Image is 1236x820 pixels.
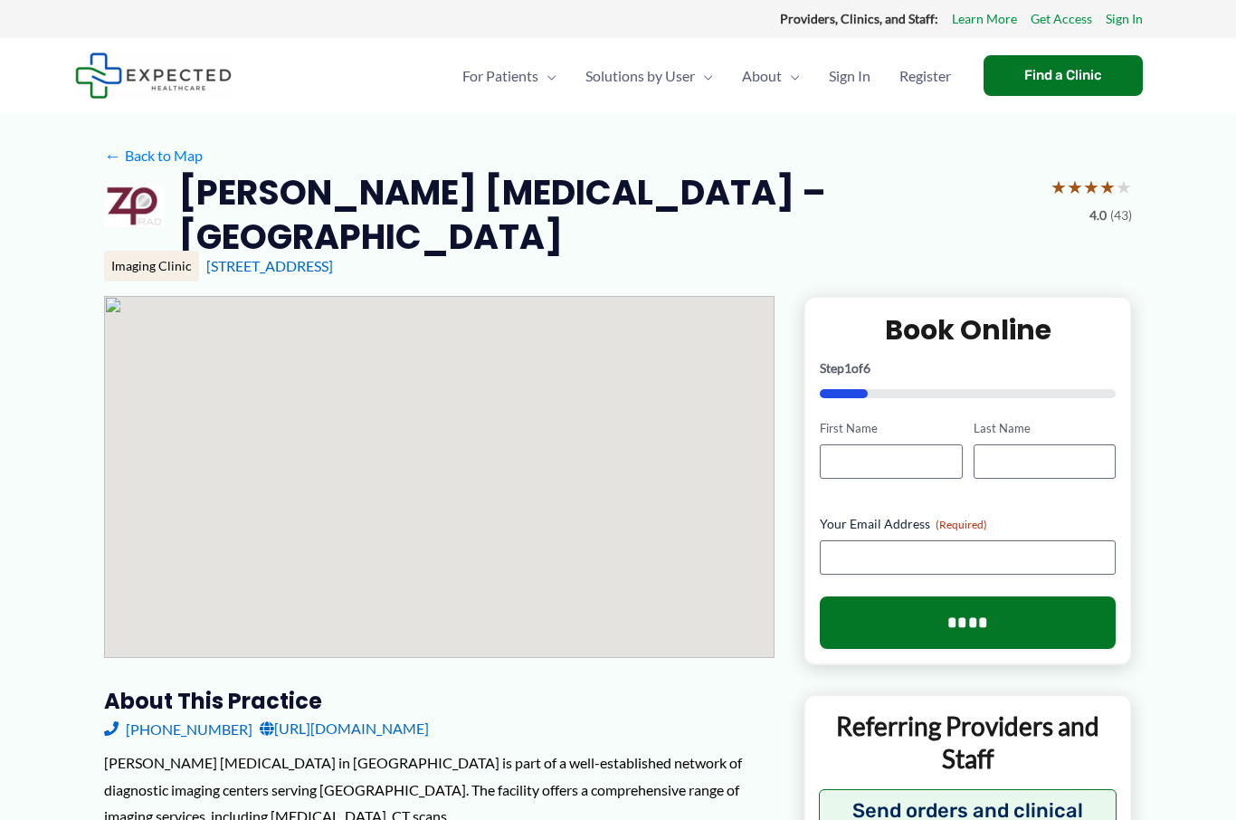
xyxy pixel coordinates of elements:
a: For PatientsMenu Toggle [448,44,571,108]
span: Menu Toggle [782,44,800,108]
h3: About this practice [104,687,775,715]
span: ★ [1083,170,1099,204]
span: (Required) [936,518,987,531]
a: Register [885,44,965,108]
a: Learn More [952,7,1017,31]
span: 4.0 [1089,204,1107,227]
a: Sign In [1106,7,1143,31]
h2: [PERSON_NAME] [MEDICAL_DATA] – [GEOGRAPHIC_DATA] [178,170,1036,260]
a: Find a Clinic [984,55,1143,96]
span: (43) [1110,204,1132,227]
a: [URL][DOMAIN_NAME] [260,715,429,742]
label: First Name [820,420,962,437]
a: [PHONE_NUMBER] [104,715,252,742]
a: ←Back to Map [104,142,203,169]
label: Last Name [974,420,1116,437]
h2: Book Online [820,312,1116,348]
a: Sign In [814,44,885,108]
span: ★ [1099,170,1116,204]
span: Solutions by User [585,44,695,108]
a: AboutMenu Toggle [727,44,814,108]
span: ← [104,147,121,164]
span: Register [899,44,951,108]
span: 6 [863,360,870,376]
span: ★ [1051,170,1067,204]
span: Menu Toggle [695,44,713,108]
span: For Patients [462,44,538,108]
span: ★ [1067,170,1083,204]
a: [STREET_ADDRESS] [206,257,333,274]
span: 1 [844,360,851,376]
label: Your Email Address [820,515,1116,533]
span: ★ [1116,170,1132,204]
nav: Primary Site Navigation [448,44,965,108]
span: Sign In [829,44,870,108]
div: Imaging Clinic [104,251,199,281]
p: Step of [820,362,1116,375]
span: About [742,44,782,108]
a: Solutions by UserMenu Toggle [571,44,727,108]
a: Get Access [1031,7,1092,31]
strong: Providers, Clinics, and Staff: [780,11,938,26]
p: Referring Providers and Staff [819,710,1117,776]
span: Menu Toggle [538,44,556,108]
img: Expected Healthcare Logo - side, dark font, small [75,52,232,99]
